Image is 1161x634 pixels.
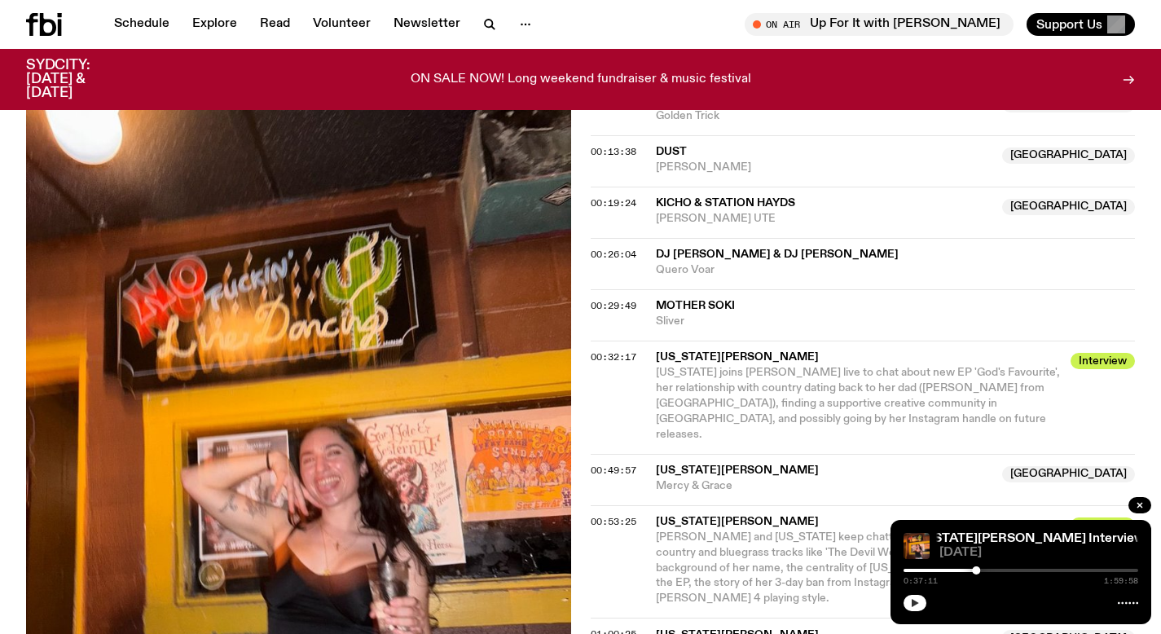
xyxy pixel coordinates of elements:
span: 00:13:38 [591,145,636,158]
a: Explore [183,13,247,36]
span: [PERSON_NAME] and [US_STATE] keep chatting about the influence of country and bluegrass tracks li... [656,531,1053,605]
a: Newsletter [384,13,470,36]
span: 00:49:57 [591,464,636,477]
button: 00:53:25 [591,517,636,526]
span: Quero Voar [656,262,1136,278]
span: Interview [1071,517,1135,534]
span: Mercy & Grace [656,478,993,494]
button: 00:29:49 [591,302,636,310]
span: dust [656,146,687,157]
span: [US_STATE] joins [PERSON_NAME] live to chat about new EP 'God's Favourite', her relationship with... [656,367,1060,440]
span: Support Us [1036,17,1102,32]
span: [GEOGRAPHIC_DATA] [1002,199,1135,215]
span: [PERSON_NAME] UTE [656,211,993,227]
span: 00:29:49 [591,299,636,312]
span: 00:53:25 [591,515,636,528]
button: 00:26:04 [591,250,636,259]
span: Interview [1071,353,1135,369]
a: Schedule [104,13,179,36]
p: ON SALE NOW! Long weekend fundraiser & music festival [411,73,751,87]
span: Golden Trick [656,108,993,124]
a: Read [250,13,300,36]
span: 0:37:11 [904,577,938,585]
span: [GEOGRAPHIC_DATA] [1002,147,1135,164]
span: [US_STATE][PERSON_NAME] [656,464,819,476]
span: 1:59:58 [1104,577,1138,585]
span: DJ [PERSON_NAME] & DJ [PERSON_NAME] [656,249,899,260]
span: [DATE] [939,547,1138,559]
span: [US_STATE][PERSON_NAME] [656,350,1062,365]
span: 00:26:04 [591,248,636,261]
span: Mother Soki [656,300,735,311]
button: On AirUp For It with [PERSON_NAME] [745,13,1014,36]
h3: SYDCITY: [DATE] & [DATE] [26,59,130,100]
span: [PERSON_NAME] [656,160,993,175]
a: Volunteer [303,13,380,36]
span: [US_STATE][PERSON_NAME] [656,514,1062,530]
span: 00:32:17 [591,350,636,363]
button: 00:49:57 [591,466,636,475]
button: 00:32:17 [591,353,636,362]
button: Support Us [1027,13,1135,36]
button: 00:19:24 [591,199,636,208]
span: [GEOGRAPHIC_DATA] [1002,466,1135,482]
span: KICHO & Station Hayds [656,197,795,209]
span: Sliver [656,314,1136,329]
span: 00:19:24 [591,196,636,209]
button: 00:13:38 [591,147,636,156]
